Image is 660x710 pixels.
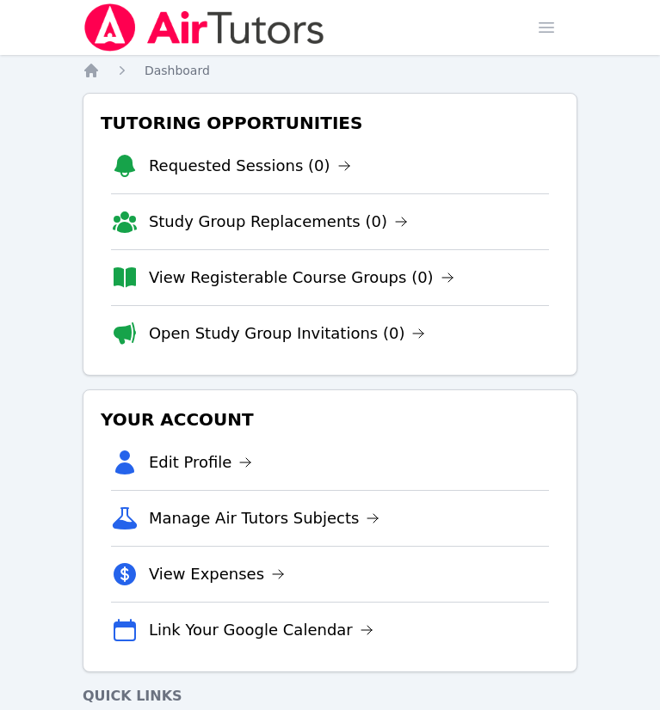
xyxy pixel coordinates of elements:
a: Manage Air Tutors Subjects [149,506,380,530]
span: Dashboard [145,64,210,77]
img: Air Tutors [83,3,326,52]
h3: Tutoring Opportunities [97,107,563,138]
a: Edit Profile [149,450,253,474]
h3: Your Account [97,404,563,435]
a: Study Group Replacements (0) [149,210,408,234]
a: Dashboard [145,62,210,79]
a: Open Study Group Invitations (0) [149,321,426,346]
a: View Registerable Course Groups (0) [149,266,454,290]
a: Requested Sessions (0) [149,154,351,178]
h4: Quick Links [83,686,577,707]
a: View Expenses [149,562,285,586]
a: Link Your Google Calendar [149,618,373,642]
nav: Breadcrumb [83,62,577,79]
